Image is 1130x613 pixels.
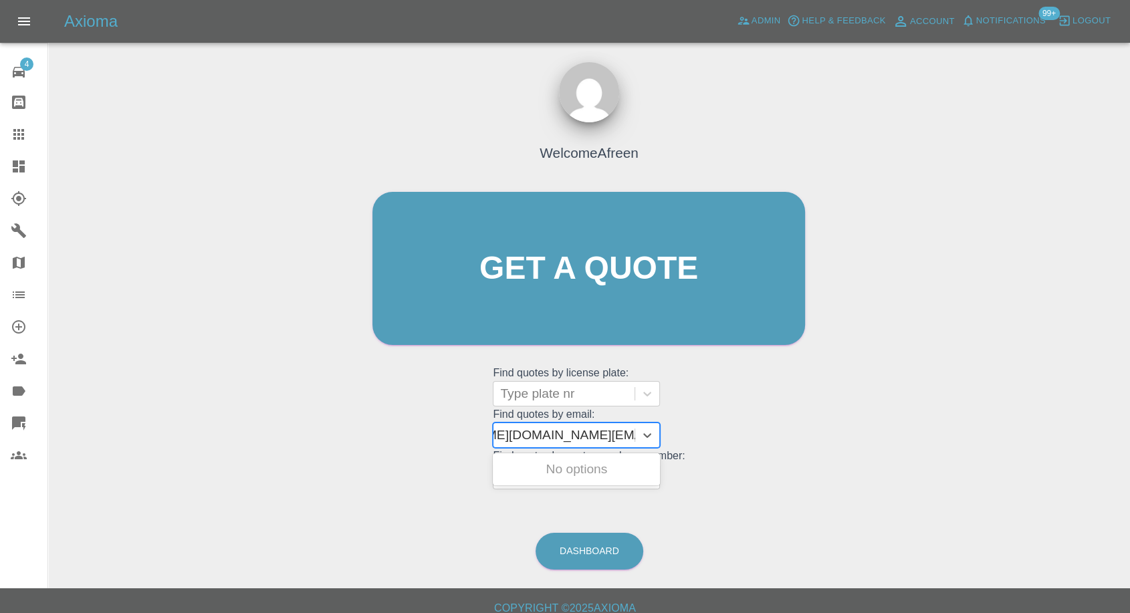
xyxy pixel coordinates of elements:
grid: Find quotes by customer phone number: [493,450,685,489]
span: Admin [752,13,781,29]
a: Admin [733,11,784,31]
span: Logout [1072,13,1111,29]
span: Account [910,14,955,29]
span: Help & Feedback [802,13,885,29]
grid: Find quotes by email: [493,408,685,448]
button: Logout [1054,11,1114,31]
span: Notifications [976,13,1046,29]
button: Notifications [958,11,1049,31]
grid: Find quotes by license plate: [493,367,685,406]
h4: Welcome Afreen [540,142,639,163]
a: Get a quote [372,192,805,345]
span: 99+ [1038,7,1060,20]
h5: Axioma [64,11,118,32]
button: Open drawer [8,5,40,37]
button: Help & Feedback [784,11,889,31]
a: Account [889,11,958,32]
a: Dashboard [536,533,643,570]
span: 4 [20,57,33,71]
div: No options [493,456,660,483]
img: ... [559,62,619,122]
